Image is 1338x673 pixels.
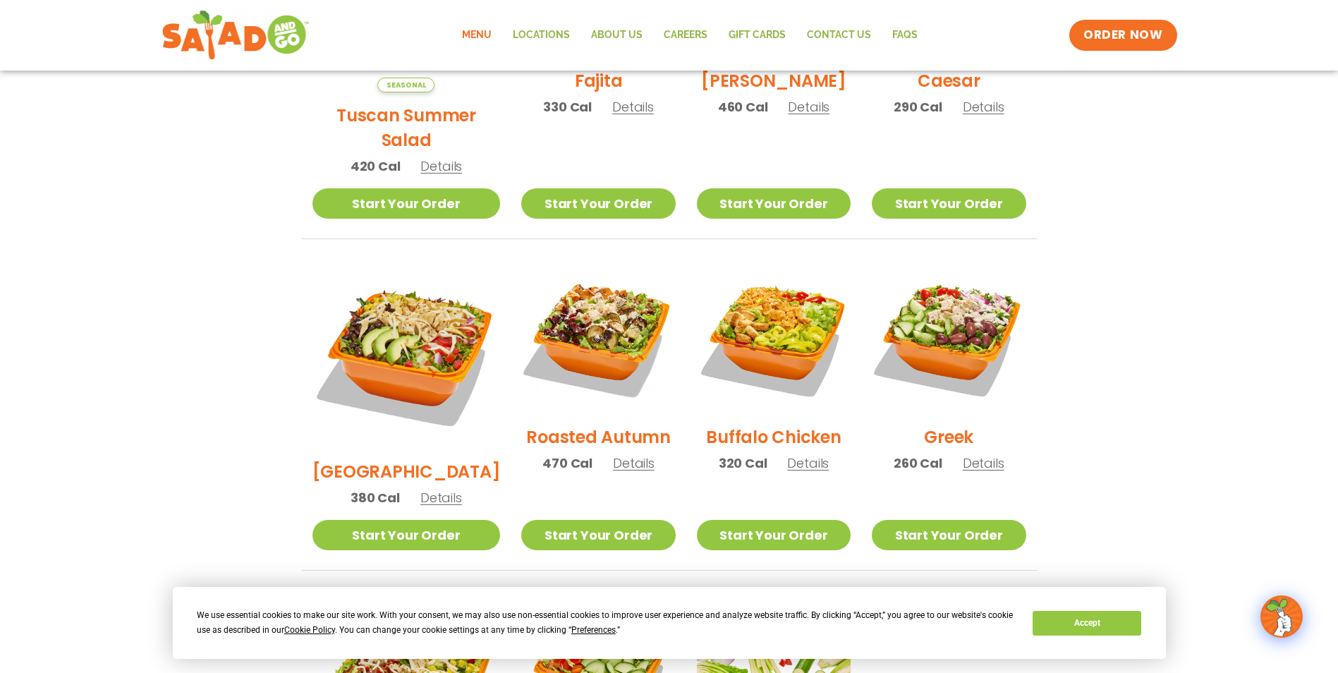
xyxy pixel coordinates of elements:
a: Start Your Order [312,188,501,219]
span: 290 Cal [894,97,942,116]
a: Careers [653,19,718,51]
a: Start Your Order [521,520,675,550]
a: Start Your Order [521,188,675,219]
img: Product photo for Roasted Autumn Salad [521,260,675,414]
span: 470 Cal [542,454,592,473]
h2: Tuscan Summer Salad [312,103,501,152]
img: new-SAG-logo-768×292 [162,7,310,63]
span: Details [420,157,462,175]
a: Start Your Order [697,188,851,219]
a: GIFT CARDS [718,19,796,51]
a: Start Your Order [872,520,1026,550]
span: Details [420,489,462,507]
span: 320 Cal [719,454,767,473]
img: Product photo for Greek Salad [872,260,1026,414]
span: Details [788,98,829,116]
a: ORDER NOW [1069,20,1176,51]
h2: Roasted Autumn [526,425,671,449]
div: Cookie Consent Prompt [173,587,1166,659]
span: Cookie Policy [284,625,335,635]
span: Details [787,454,829,472]
a: Menu [451,19,502,51]
span: Preferences [571,625,616,635]
h2: Buffalo Chicken [706,425,841,449]
a: Start Your Order [697,520,851,550]
a: About Us [580,19,653,51]
h2: Greek [924,425,973,449]
span: Details [963,98,1004,116]
a: Locations [502,19,580,51]
button: Accept [1033,611,1141,636]
a: Contact Us [796,19,882,51]
span: Details [612,98,654,116]
nav: Menu [451,19,928,51]
span: 460 Cal [718,97,768,116]
span: Seasonal [377,78,434,92]
span: 260 Cal [894,454,942,473]
span: ORDER NOW [1083,27,1162,44]
img: Product photo for BBQ Ranch Salad [312,260,501,449]
span: 380 Cal [351,488,400,507]
h2: Caesar [918,68,980,93]
img: wpChatIcon [1262,597,1301,636]
span: 420 Cal [351,157,401,176]
span: 330 Cal [543,97,592,116]
h2: [GEOGRAPHIC_DATA] [312,459,501,484]
h2: Fajita [575,68,623,93]
img: Product photo for Buffalo Chicken Salad [697,260,851,414]
span: Details [613,454,655,472]
a: Start Your Order [312,520,501,550]
h2: [PERSON_NAME] [701,68,846,93]
a: FAQs [882,19,928,51]
div: We use essential cookies to make our site work. With your consent, we may also use non-essential ... [197,608,1016,638]
a: Start Your Order [872,188,1026,219]
span: Details [963,454,1004,472]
